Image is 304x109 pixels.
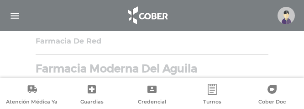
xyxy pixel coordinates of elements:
[123,5,171,27] img: logo_cober_home-white.png
[9,10,21,22] img: Cober_menu-lines-white.svg
[2,84,62,107] a: Atención Médica Ya
[36,37,101,45] b: Farmacia De Red
[138,98,166,107] span: Credencial
[122,84,182,107] a: Credencial
[182,84,242,107] a: Turnos
[242,84,302,107] a: Cober Doc
[80,98,104,107] span: Guardias
[36,62,268,76] h4: Farmacia Moderna Del Aguila
[6,98,58,107] span: Atención Médica Ya
[278,7,295,24] img: profile-placeholder.svg
[258,98,286,107] span: Cober Doc
[62,84,122,107] a: Guardias
[203,98,221,107] span: Turnos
